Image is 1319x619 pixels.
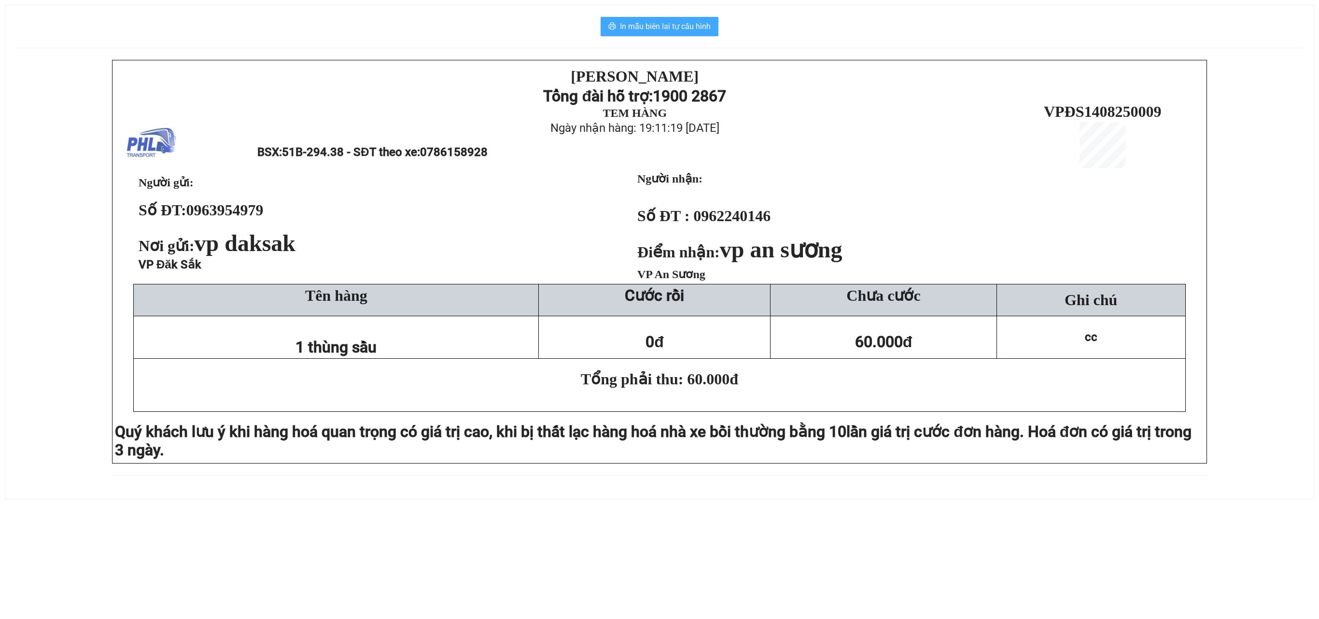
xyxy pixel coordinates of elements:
span: Tổng phải thu: 60.000đ [581,370,738,388]
span: 0962240146 [693,207,771,225]
strong: Người nhận: [637,172,702,185]
span: vp daksak [195,230,295,256]
strong: Số ĐT : [637,207,689,225]
span: Nơi gửi: [139,237,299,254]
span: In mẫu biên lai tự cấu hình [620,20,711,32]
strong: TEM HÀNG [603,107,667,119]
span: BSX: [257,145,487,159]
span: Quý khách lưu ý khi hàng hoá quan trọng có giá trị cao, khi bị thất lạc hàng hoá nhà xe bồi thườn... [115,422,846,441]
span: Ngày nhận hàng: 19:11:19 [DATE] [550,121,719,135]
span: printer [608,22,616,31]
span: Người gửi: [139,176,194,189]
span: 60.000đ [855,333,912,351]
span: Tên hàng [305,287,367,304]
span: 1 thùng sầu [295,338,377,356]
span: lần giá trị cước đơn hàng. Hoá đơn có giá trị trong 3 ngày. [115,422,1192,459]
strong: Điểm nhận: [637,243,842,261]
span: 0786158928 [420,145,488,159]
span: 51B-294.38 - SĐT theo xe: [282,145,487,159]
strong: Tổng đài hỗ trợ: [543,87,653,105]
span: VPĐS1408250009 [1044,103,1162,120]
strong: Số ĐT: [139,201,264,219]
strong: 1900 2867 [653,87,726,105]
button: printerIn mẫu biên lai tự cấu hình [601,17,718,36]
span: 0đ [645,333,664,351]
span: VP An Sương [637,268,705,281]
span: VP Đăk Sắk [139,258,201,271]
img: logo [127,119,176,168]
span: cc [1085,330,1097,344]
span: vp an sương [720,237,842,262]
strong: [PERSON_NAME] [571,68,699,85]
span: Chưa cước [846,287,920,304]
strong: Cước rồi [625,286,684,305]
span: 0963954979 [186,201,264,219]
span: Ghi chú [1065,291,1117,309]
